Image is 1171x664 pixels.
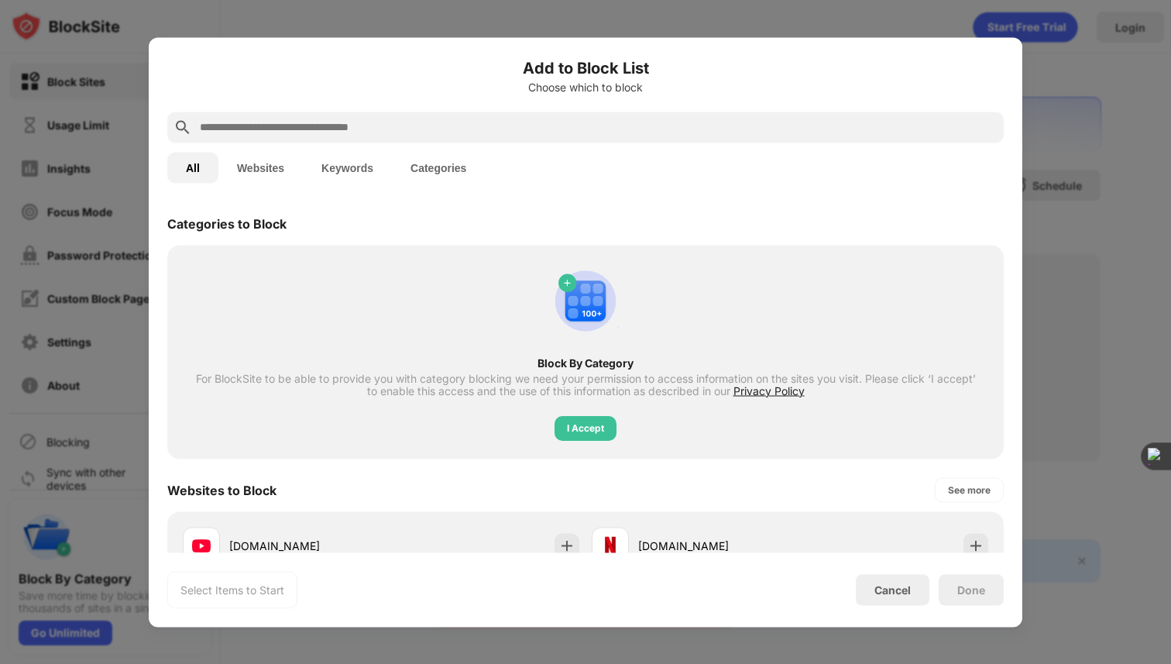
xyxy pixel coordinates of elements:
[948,482,991,497] div: See more
[548,263,623,338] img: category-add.svg
[638,538,790,554] div: [DOMAIN_NAME]
[601,536,620,555] img: favicons
[733,384,805,397] span: Privacy Policy
[195,356,976,369] div: Block By Category
[567,420,604,435] div: I Accept
[229,538,381,554] div: [DOMAIN_NAME]
[303,152,392,183] button: Keywords
[392,152,485,183] button: Categories
[167,215,287,231] div: Categories to Block
[167,152,218,183] button: All
[957,583,985,596] div: Done
[874,583,911,597] div: Cancel
[218,152,303,183] button: Websites
[167,56,1004,79] h6: Add to Block List
[167,482,276,497] div: Websites to Block
[173,118,192,136] img: search.svg
[192,536,211,555] img: favicons
[167,81,1004,93] div: Choose which to block
[180,582,284,597] div: Select Items to Start
[195,372,976,397] div: For BlockSite to be able to provide you with category blocking we need your permission to access ...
